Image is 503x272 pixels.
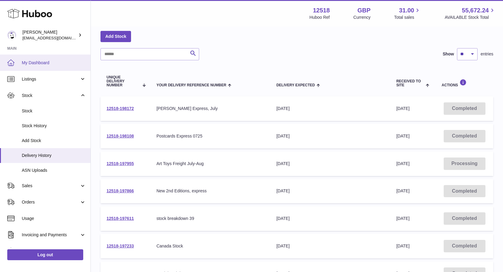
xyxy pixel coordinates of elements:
[276,106,384,111] div: [DATE]
[396,106,409,111] span: [DATE]
[22,183,80,189] span: Sales
[22,35,89,40] span: [EMAIL_ADDRESS][DOMAIN_NAME]
[310,15,330,20] div: Huboo Ref
[396,79,424,87] span: Received to Site
[22,93,80,98] span: Stock
[22,168,86,173] span: ASN Uploads
[107,75,139,88] span: Unique Delivery Number
[156,188,264,194] div: New 2nd Editions, express
[276,161,384,167] div: [DATE]
[442,79,487,87] div: Actions
[276,83,315,87] span: Delivery Expected
[276,133,384,139] div: [DATE]
[357,6,370,15] strong: GBP
[156,133,264,139] div: Postcards Express 0725
[481,51,493,57] span: entries
[22,108,86,114] span: Stock
[156,161,264,167] div: Art Toys Freight July-Aug
[7,31,16,40] img: caitlin@fancylamp.co
[443,51,454,57] label: Show
[394,15,421,20] span: Total sales
[445,6,496,20] a: 55,672.24 AVAILABLE Stock Total
[107,134,134,138] a: 12518-198108
[107,106,134,111] a: 12518-198172
[22,60,86,66] span: My Dashboard
[7,249,83,260] a: Log out
[396,134,409,138] span: [DATE]
[22,29,77,41] div: [PERSON_NAME]
[445,15,496,20] span: AVAILABLE Stock Total
[22,199,80,205] span: Orders
[107,216,134,221] a: 12518-197611
[276,243,384,249] div: [DATE]
[107,161,134,166] a: 12518-197955
[353,15,371,20] div: Currency
[22,153,86,158] span: Delivery History
[399,6,414,15] span: 31.00
[107,244,134,248] a: 12518-197233
[156,243,264,249] div: Canada Stock
[396,216,409,221] span: [DATE]
[396,188,409,193] span: [DATE]
[22,76,80,82] span: Listings
[276,216,384,221] div: [DATE]
[107,188,134,193] a: 12518-197866
[276,188,384,194] div: [DATE]
[396,244,409,248] span: [DATE]
[100,31,131,42] a: Add Stock
[313,6,330,15] strong: 12518
[156,216,264,221] div: stock breakdown 39
[156,83,226,87] span: Your Delivery Reference Number
[394,6,421,20] a: 31.00 Total sales
[22,232,80,238] span: Invoicing and Payments
[22,123,86,129] span: Stock History
[22,138,86,144] span: Add Stock
[156,106,264,111] div: [PERSON_NAME] Express, July
[396,161,409,166] span: [DATE]
[462,6,489,15] span: 55,672.24
[22,216,86,221] span: Usage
